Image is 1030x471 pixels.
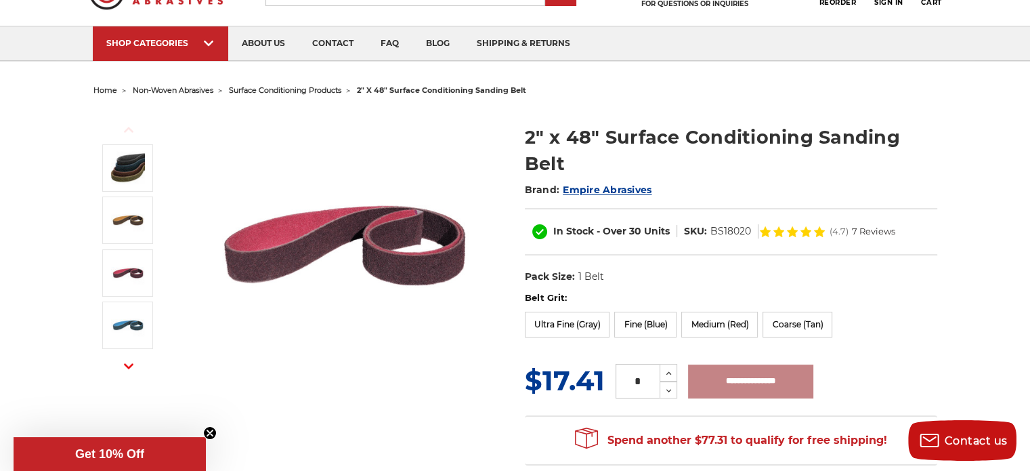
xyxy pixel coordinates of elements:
button: Close teaser [203,426,217,440]
label: Belt Grit: [525,291,937,305]
img: 2"x48" Surface Conditioning Sanding Belts [111,151,145,185]
a: home [93,85,117,95]
h1: 2" x 48" Surface Conditioning Sanding Belt [525,124,937,177]
a: Empire Abrasives [563,184,651,196]
span: Contact us [945,434,1008,447]
button: Next [112,351,145,380]
a: surface conditioning products [229,85,341,95]
span: $17.41 [525,364,605,397]
dt: Pack Size: [525,270,575,284]
a: faq [367,26,412,61]
div: Get 10% OffClose teaser [14,437,206,471]
img: 2"x48" Coarse Surface Conditioning Belt [111,203,145,237]
a: blog [412,26,463,61]
a: shipping & returns [463,26,584,61]
span: Brand: [525,184,560,196]
span: 2" x 48" surface conditioning sanding belt [357,85,526,95]
a: contact [299,26,367,61]
button: Previous [112,115,145,144]
dd: BS18020 [710,224,751,239]
span: Spend another $77.31 to qualify for free shipping! [575,434,887,447]
span: - Over [597,225,626,237]
span: Units [644,225,670,237]
a: about us [228,26,299,61]
a: non-woven abrasives [133,85,213,95]
button: Contact us [908,420,1016,461]
span: (4.7) [830,227,849,236]
dt: SKU: [684,224,707,239]
div: SHOP CATEGORIES [106,38,215,48]
dd: 1 Belt [578,270,603,284]
span: 7 Reviews [852,227,895,236]
img: 2"x48" Medium Surface Conditioning Belt [111,256,145,290]
img: 2"x48" Surface Conditioning Sanding Belts [209,110,480,381]
span: In Stock [553,225,594,237]
span: Get 10% Off [75,447,144,461]
span: 30 [629,225,641,237]
img: 2"x48" Fine Surface Conditioning Belt [111,308,145,342]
